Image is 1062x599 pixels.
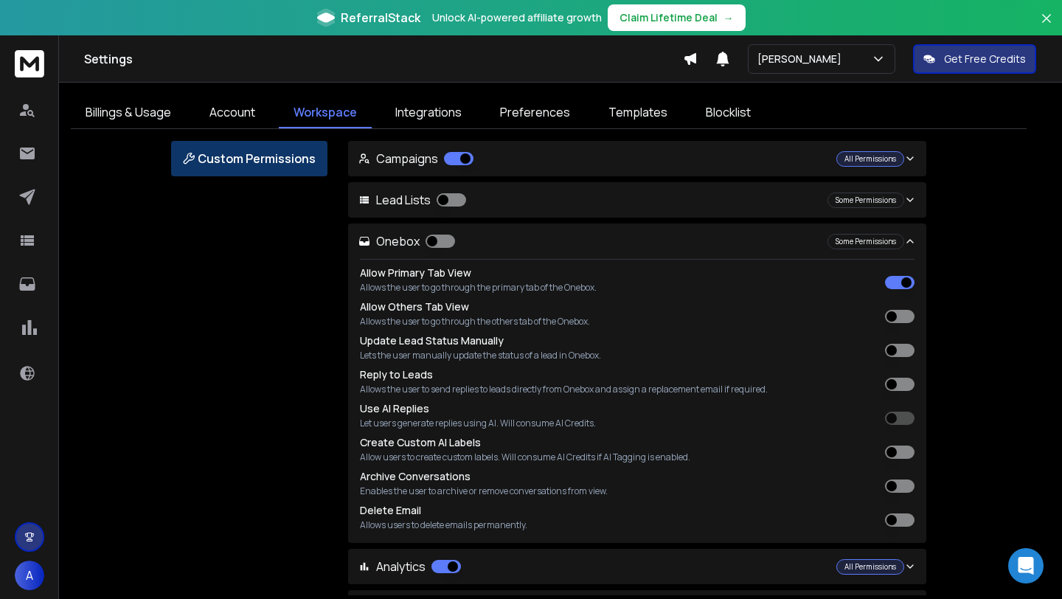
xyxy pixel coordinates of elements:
[432,10,602,25] p: Unlock AI-powered affiliate growth
[360,451,690,463] p: Allow users to create custom labels. Will consume AI Credits if AI Tagging is enabled.
[71,97,186,128] a: Billings & Usage
[360,418,596,429] p: Let users generate replies using AI. Will consume AI Credits.
[360,503,421,517] label: Delete Email
[827,234,904,249] div: Some Permissions
[183,150,316,167] p: Custom Permissions
[358,232,455,250] p: Onebox
[360,435,481,449] label: Create Custom AI Labels
[757,52,847,66] p: [PERSON_NAME]
[594,97,682,128] a: Templates
[358,191,466,209] p: Lead Lists
[360,384,768,395] p: Allows the user to send replies to leads directly from Onebox and assign a replacement email if r...
[836,559,904,575] div: All Permissions
[15,561,44,590] button: A
[360,469,471,483] label: Archive Conversations
[341,9,420,27] span: ReferralStack
[360,299,469,314] label: Allow Others Tab View
[84,50,683,68] h1: Settings
[195,97,270,128] a: Account
[913,44,1036,74] button: Get Free Credits
[348,141,926,176] button: Campaigns All Permissions
[944,52,1026,66] p: Get Free Credits
[360,350,601,361] p: Lets the user manually update the status of a lead in Onebox.
[360,282,597,294] p: Allows the user to go through the primary tab of the Onebox.
[348,182,926,218] button: Lead Lists Some Permissions
[827,193,904,208] div: Some Permissions
[360,367,433,381] label: Reply to Leads
[608,4,746,31] button: Claim Lifetime Deal→
[1008,548,1044,584] div: Open Intercom Messenger
[360,401,429,415] label: Use AI Replies
[348,259,926,543] div: Onebox Some Permissions
[360,519,527,531] p: Allows users to delete emails permanently.
[279,97,372,128] a: Workspace
[358,558,461,575] p: Analytics
[360,333,504,347] label: Update Lead Status Manually
[358,150,473,167] p: Campaigns
[360,485,608,497] p: Enables the user to archive or remove conversations from view.
[723,10,734,25] span: →
[691,97,766,128] a: Blocklist
[348,549,926,584] button: Analytics All Permissions
[1037,9,1056,44] button: Close banner
[348,224,926,259] button: Onebox Some Permissions
[360,266,471,280] label: Allow Primary Tab View
[381,97,476,128] a: Integrations
[485,97,585,128] a: Preferences
[360,316,590,328] p: Allows the user to go through the others tab of the Onebox.
[836,151,904,167] div: All Permissions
